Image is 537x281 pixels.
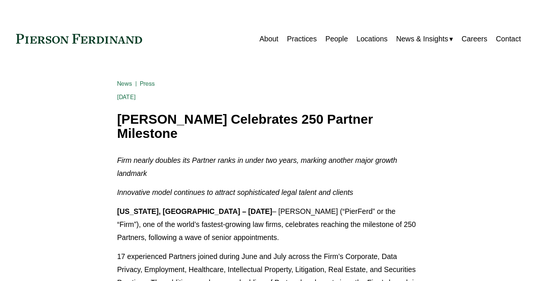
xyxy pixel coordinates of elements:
[396,32,453,46] a: folder dropdown
[117,94,136,101] span: [DATE]
[117,188,353,196] em: Innovative model continues to attract sophisticated legal talent and clients
[496,32,521,46] a: Contact
[117,80,132,87] a: News
[325,32,348,46] a: People
[396,32,448,45] span: News & Insights
[117,112,420,141] h1: [PERSON_NAME] Celebrates 250 Partner Milestone
[287,32,317,46] a: Practices
[117,205,420,244] p: – [PERSON_NAME] (“PierFerd” or the “Firm”), one of the world’s fastest-growing law firms, celebra...
[357,32,387,46] a: Locations
[462,32,487,46] a: Careers
[117,156,399,177] em: Firm nearly doubles its Partner ranks in under two years, marking another major growth landmark
[260,32,279,46] a: About
[117,207,272,215] strong: [US_STATE], [GEOGRAPHIC_DATA] – [DATE]
[140,80,155,87] a: Press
